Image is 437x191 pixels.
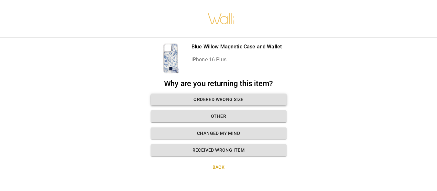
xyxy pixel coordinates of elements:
[207,5,235,33] img: walli-inc.myshopify.com
[151,94,287,106] button: Ordered wrong size
[151,127,287,139] button: Changed my mind
[151,110,287,122] button: Other
[151,144,287,156] button: Received wrong item
[191,43,282,51] p: Blue Willow Magnetic Case and Wallet
[151,161,287,173] button: Back
[191,56,282,64] p: iPhone 16 Plus
[151,79,287,88] h2: Why are you returning this item?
